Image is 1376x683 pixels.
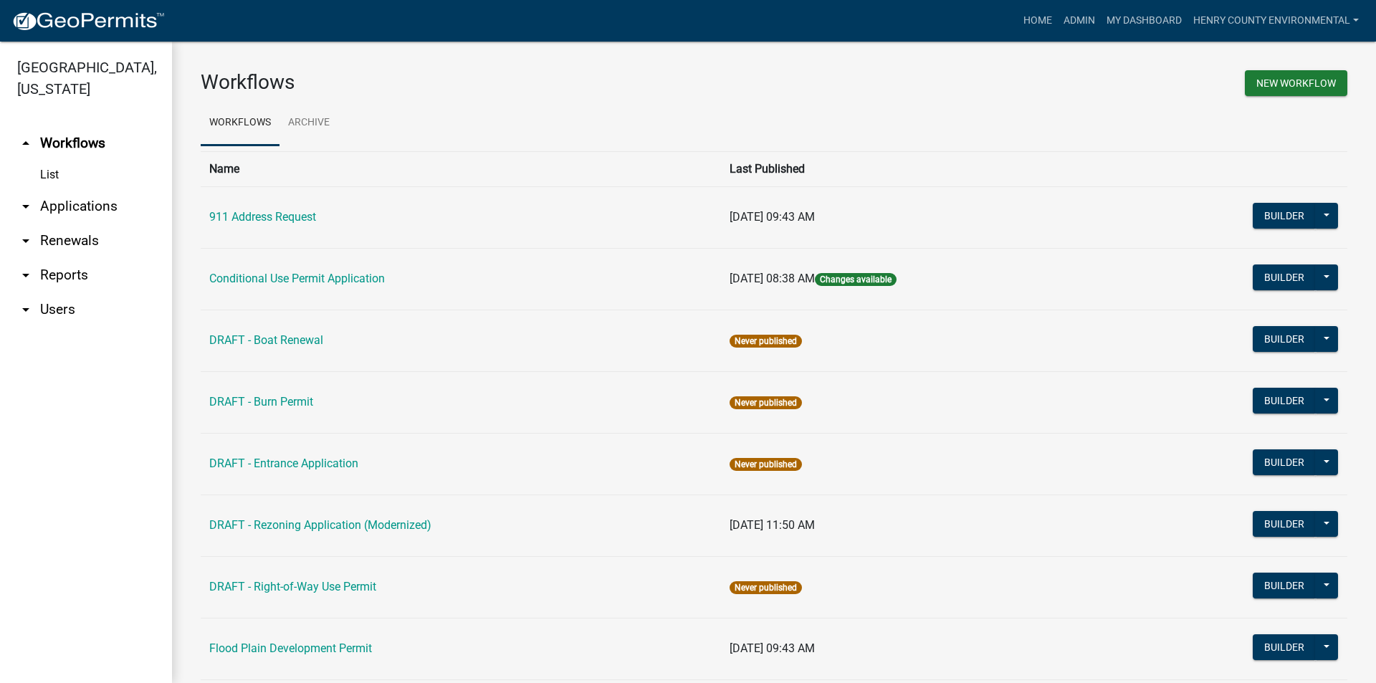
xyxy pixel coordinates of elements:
span: Never published [730,335,802,348]
span: [DATE] 11:50 AM [730,518,815,532]
i: arrow_drop_down [17,198,34,215]
h3: Workflows [201,70,763,95]
button: New Workflow [1245,70,1347,96]
a: Henry County Environmental [1188,7,1365,34]
span: [DATE] 08:38 AM [730,272,815,285]
span: Never published [730,458,802,471]
span: [DATE] 09:43 AM [730,641,815,655]
a: Archive [279,100,338,146]
i: arrow_drop_down [17,267,34,284]
a: Workflows [201,100,279,146]
span: [DATE] 09:43 AM [730,210,815,224]
span: Never published [730,396,802,409]
button: Builder [1253,326,1316,352]
a: DRAFT - Entrance Application [209,457,358,470]
a: Conditional Use Permit Application [209,272,385,285]
i: arrow_drop_down [17,232,34,249]
i: arrow_drop_down [17,301,34,318]
span: Changes available [815,273,897,286]
a: DRAFT - Burn Permit [209,395,313,409]
a: DRAFT - Right-of-Way Use Permit [209,580,376,593]
button: Builder [1253,388,1316,414]
i: arrow_drop_up [17,135,34,152]
a: My Dashboard [1101,7,1188,34]
a: Flood Plain Development Permit [209,641,372,655]
a: Admin [1058,7,1101,34]
a: Home [1018,7,1058,34]
button: Builder [1253,264,1316,290]
button: Builder [1253,573,1316,598]
button: Builder [1253,203,1316,229]
span: Never published [730,581,802,594]
button: Builder [1253,449,1316,475]
th: Name [201,151,721,186]
a: DRAFT - Rezoning Application (Modernized) [209,518,431,532]
a: DRAFT - Boat Renewal [209,333,323,347]
button: Builder [1253,634,1316,660]
button: Builder [1253,511,1316,537]
a: 911 Address Request [209,210,316,224]
th: Last Published [721,151,1122,186]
